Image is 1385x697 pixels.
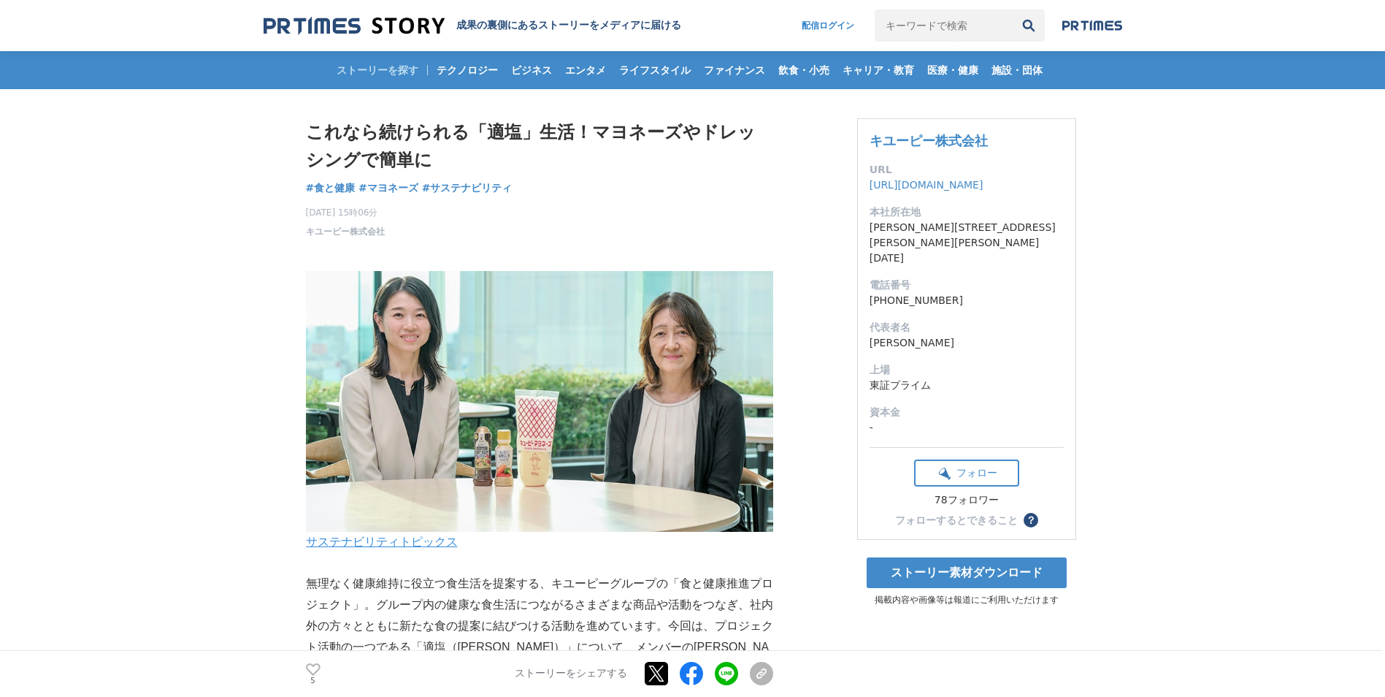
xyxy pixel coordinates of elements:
[914,494,1019,507] div: 78フォロワー
[431,64,504,77] span: テクノロジー
[870,378,1064,393] dd: 東証プライム
[613,64,697,77] span: ライフスタイル
[559,64,612,77] span: エンタメ
[264,16,445,36] img: 成果の裏側にあるストーリーをメディアに届ける
[870,220,1064,266] dd: [PERSON_NAME][STREET_ADDRESS][PERSON_NAME][PERSON_NAME][DATE]
[515,668,627,681] p: ストーリーをシェアする
[870,179,983,191] a: [URL][DOMAIN_NAME]
[914,460,1019,487] button: フォロー
[895,515,1018,525] div: フォローするとできること
[870,278,1064,293] dt: 電話番号
[870,405,1064,420] dt: 資本金
[837,51,920,89] a: キャリア・教育
[870,293,1064,308] dd: [PHONE_NUMBER]
[264,16,681,36] a: 成果の裏側にあるストーリーをメディアに届ける 成果の裏側にあるストーリーをメディアに届ける
[505,51,558,89] a: ビジネス
[867,557,1067,588] a: ストーリー素材ダウンロード
[772,51,835,89] a: 飲食・小売
[1062,20,1122,31] img: prtimes
[306,271,773,532] img: thumbnail_57d86560-bffb-11ee-a752-6f6146d01ac3.png
[921,51,984,89] a: 医療・健康
[875,9,1013,42] input: キーワードで検索
[422,180,513,196] a: #サステナビリティ
[698,51,771,89] a: ファイナンス
[857,594,1076,606] p: 掲載内容や画像等は報道にご利用いただけます
[306,536,458,548] a: サステナビリティトピックス
[698,64,771,77] span: ファイナンス
[1024,513,1038,527] button: ？
[870,362,1064,378] dt: 上場
[358,180,418,196] a: #マヨネーズ
[1026,515,1036,525] span: ？
[559,51,612,89] a: エンタメ
[431,51,504,89] a: テクノロジー
[358,181,418,194] span: #マヨネーズ
[986,51,1048,89] a: 施設・団体
[505,64,558,77] span: ビジネス
[613,51,697,89] a: ライフスタイル
[870,420,1064,435] dd: -
[306,677,321,685] p: 5
[870,162,1064,178] dt: URL
[787,9,869,42] a: 配信ログイン
[772,64,835,77] span: 飲食・小売
[870,205,1064,220] dt: 本社所在地
[306,118,773,175] h1: これなら続けられる「適塩」生活！マヨネーズやドレッシングで簡単に
[837,64,920,77] span: キャリア・教育
[306,574,773,679] p: 無理なく健康維持に役立つ食生活を提案する、キユーピーグループの「食と健康推進プロジェクト」。グループ内の健康な食生活につながるさまざまな商品や活動をつなぎ、社内外の方々とともに新たな食の提案に結...
[870,320,1064,335] dt: 代表者名
[986,64,1048,77] span: 施設・団体
[870,133,988,148] a: キユーピー株式会社
[422,181,513,194] span: #サステナビリティ
[870,335,1064,351] dd: [PERSON_NAME]
[306,181,356,194] span: #食と健康
[306,180,356,196] a: #食と健康
[306,225,385,238] a: キユーピー株式会社
[1013,9,1045,42] button: 検索
[456,19,681,32] h2: 成果の裏側にあるストーリーをメディアに届ける
[921,64,984,77] span: 医療・健康
[306,206,385,219] span: [DATE] 15時06分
